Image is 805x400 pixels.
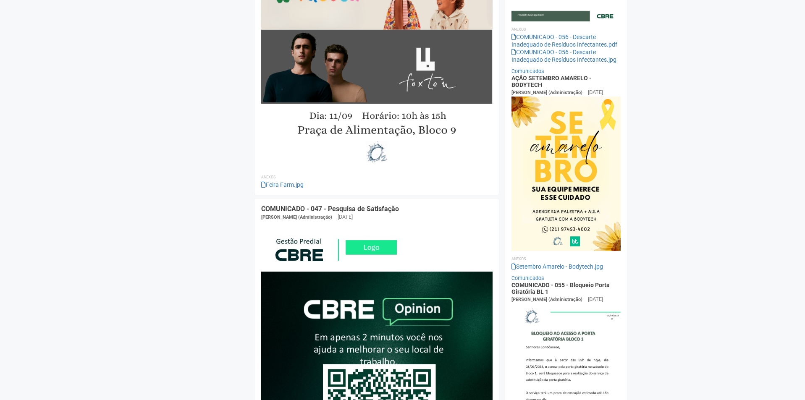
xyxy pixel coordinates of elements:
div: [DATE] [338,213,353,221]
div: [DATE] [588,89,603,96]
a: Comunicados [511,275,544,281]
a: AÇÃO SETEMBRO AMARELO - BODYTECH [511,75,592,88]
a: COMUNICADO - 055 - Bloqueio Porta Giratória BL 1 [511,282,610,295]
span: [PERSON_NAME] (Administração) [511,90,582,95]
a: Setembro Amarelo - Bodytech.jpg [511,263,603,270]
a: COMUNICADO - 056 - Descarte Inadequado de Resíduos Infectantes.jpg [511,49,616,63]
a: Feira Farm.jpg [261,181,304,188]
div: [DATE] [588,295,603,303]
li: Anexos [511,26,621,33]
li: Anexos [511,255,621,263]
img: Setembro%20Amarelo%20-%20Bodytech.jpg [511,97,621,251]
li: Anexos [261,173,493,181]
span: [PERSON_NAME] (Administração) [511,297,582,302]
a: COMUNICADO - 056 - Descarte Inadequado de Resíduos Infectantes.pdf [511,34,617,48]
a: Comunicados [511,68,544,74]
a: COMUNICADO - 047 - Pesquisa de Satisfação [261,205,399,213]
span: [PERSON_NAME] (Administração) [261,214,332,220]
